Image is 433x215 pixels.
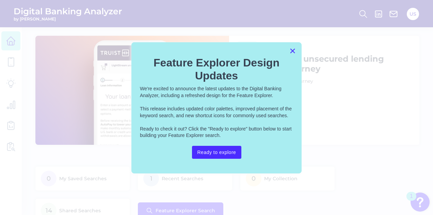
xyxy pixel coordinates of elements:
p: Ready to check it out? Click the "Ready to explore" button below to start building your Feature E... [140,126,293,139]
p: This release includes updated color palettes, improved placement of the keyword search, and new s... [140,106,293,119]
h2: Feature Explorer Design Updates [140,56,293,82]
p: We're excited to announce the latest updates to the Digital Banking Analyzer, including a refresh... [140,86,293,99]
button: Ready to explore [192,146,242,159]
button: Close [289,45,296,56]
